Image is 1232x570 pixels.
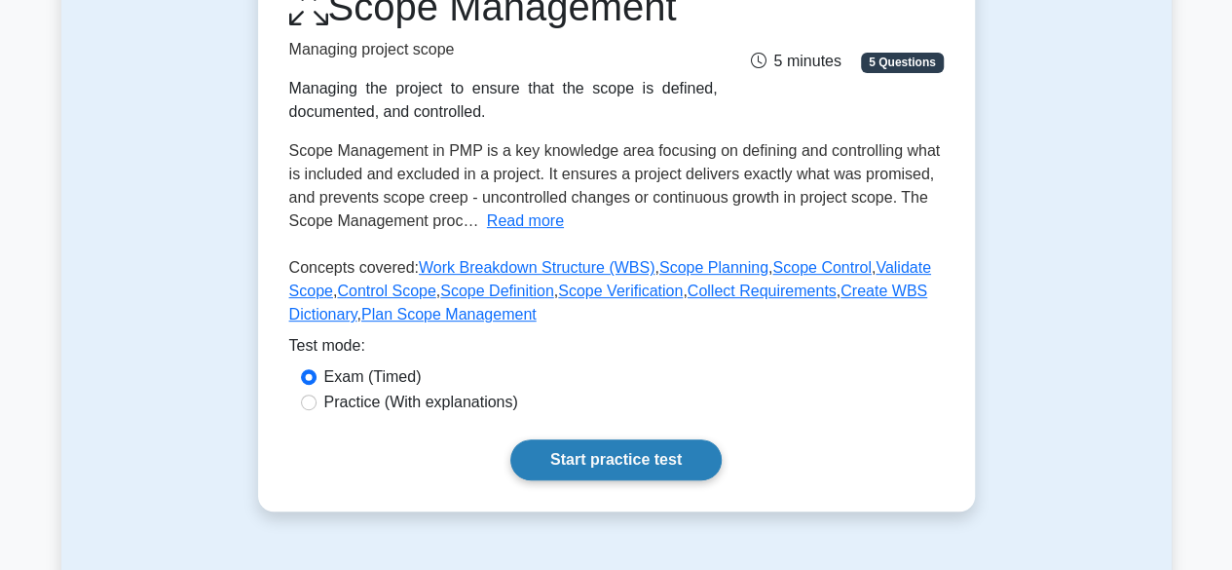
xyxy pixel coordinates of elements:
a: Scope Verification [558,283,683,299]
span: Scope Management in PMP is a key knowledge area focusing on defining and controlling what is incl... [289,142,941,229]
p: Concepts covered: , , , , , , , , , [289,256,944,334]
a: Work Breakdown Structure (WBS) [419,259,654,276]
a: Scope Planning [659,259,768,276]
span: 5 Questions [861,53,943,72]
div: Managing the project to ensure that the scope is defined, documented, and controlled. [289,77,718,124]
label: Exam (Timed) [324,365,422,389]
a: Start practice test [510,439,722,480]
div: Test mode: [289,334,944,365]
label: Practice (With explanations) [324,391,518,414]
p: Managing project scope [289,38,718,61]
span: 5 minutes [750,53,840,69]
a: Scope Control [772,259,871,276]
a: Plan Scope Management [361,306,537,323]
button: Read more [487,209,564,233]
a: Collect Requirements [688,283,837,299]
a: Scope Definition [440,283,554,299]
a: Control Scope [337,283,435,299]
